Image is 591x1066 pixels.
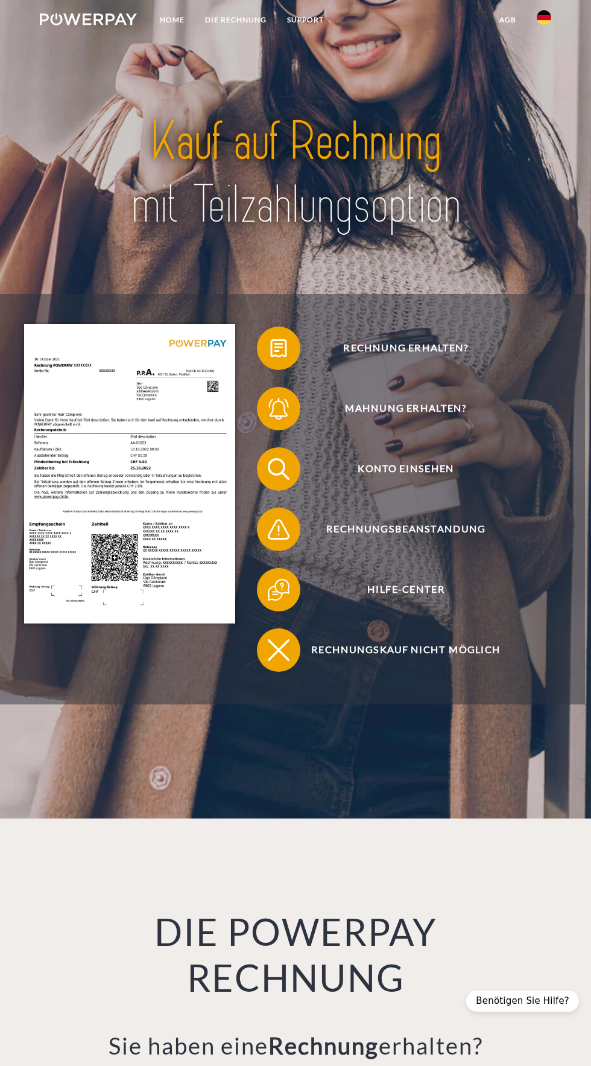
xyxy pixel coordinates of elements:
[268,1032,379,1059] b: Rechnung
[273,508,539,551] span: Rechnungsbeanstandung
[241,566,555,614] a: Hilfe-Center
[69,1032,522,1061] h3: Sie haben eine erhalten?
[265,576,292,604] img: qb_help.svg
[265,516,292,543] img: qb_warning.svg
[241,626,555,674] a: Rechnungskauf nicht möglich
[257,387,539,430] button: Mahnung erhalten?
[257,508,539,551] button: Rechnungsbeanstandung
[537,10,551,25] img: de
[257,327,539,370] button: Rechnung erhalten?
[195,9,277,31] a: DIE RECHNUNG
[241,385,555,433] a: Mahnung erhalten?
[273,568,539,611] span: Hilfe-Center
[273,327,539,370] span: Rechnung erhalten?
[277,9,334,31] a: SUPPORT
[265,456,292,483] img: qb_search.svg
[466,991,579,1012] div: Benötigen Sie Hilfe?
[150,9,195,31] a: Home
[241,445,555,493] a: Konto einsehen
[273,447,539,491] span: Konto einsehen
[40,13,137,25] img: logo-powerpay-white.svg
[489,9,526,31] a: agb
[257,447,539,491] button: Konto einsehen
[265,335,292,362] img: qb_bill.svg
[69,909,522,1001] h1: DIE POWERPAY RECHNUNG
[265,395,292,423] img: qb_bell.svg
[265,637,292,664] img: qb_close.svg
[257,628,539,672] button: Rechnungskauf nicht möglich
[273,628,539,672] span: Rechnungskauf nicht möglich
[273,387,539,430] span: Mahnung erhalten?
[241,324,555,372] a: Rechnung erhalten?
[92,107,500,240] img: title-powerpay_de.svg
[241,505,555,554] a: Rechnungsbeanstandung
[257,568,539,611] button: Hilfe-Center
[24,324,235,623] img: single_invoice_powerpay_de.jpg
